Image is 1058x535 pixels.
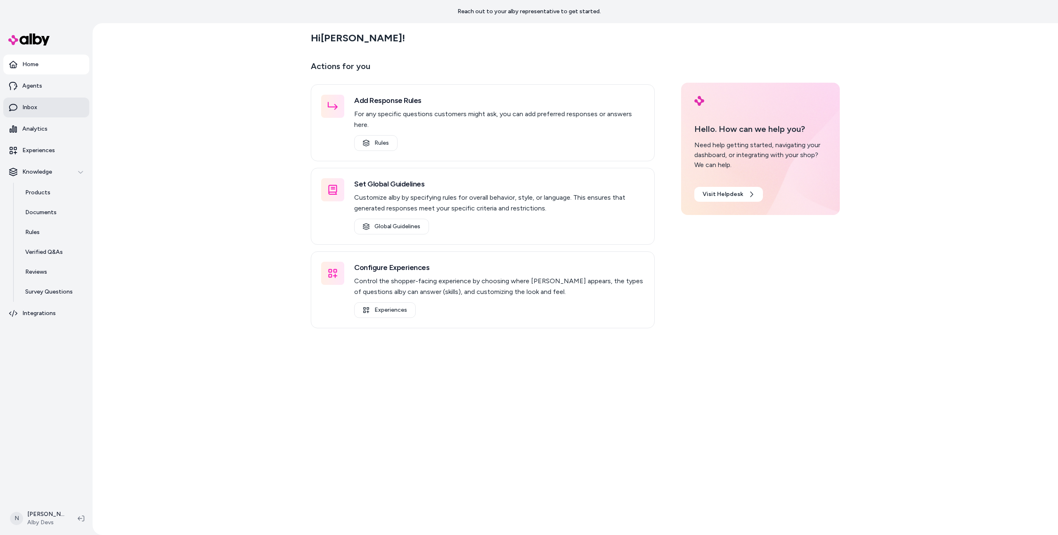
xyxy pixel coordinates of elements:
a: Integrations [3,303,89,323]
a: Verified Q&As [17,242,89,262]
h3: Configure Experiences [354,262,644,273]
p: Reviews [25,268,47,276]
a: Experiences [3,141,89,160]
p: Experiences [22,146,55,155]
p: [PERSON_NAME] [27,510,64,518]
p: Customize alby by specifying rules for overall behavior, style, or language. This ensures that ge... [354,192,644,214]
span: N [10,512,23,525]
div: Need help getting started, navigating your dashboard, or integrating with your shop? We can help. [694,140,827,170]
span: Alby Devs [27,518,64,527]
a: Analytics [3,119,89,139]
p: Reach out to your alby representative to get started. [458,7,601,16]
p: Agents [22,82,42,90]
p: Inbox [22,103,37,112]
a: Survey Questions [17,282,89,302]
p: Knowledge [22,168,52,176]
h3: Add Response Rules [354,95,644,106]
a: Agents [3,76,89,96]
p: Analytics [22,125,48,133]
a: Reviews [17,262,89,282]
p: Survey Questions [25,288,73,296]
a: Rules [17,222,89,242]
h3: Set Global Guidelines [354,178,644,190]
p: Actions for you [311,60,655,79]
a: Rules [354,135,398,151]
p: Verified Q&As [25,248,63,256]
p: Documents [25,208,57,217]
button: N[PERSON_NAME]Alby Devs [5,505,71,532]
a: Home [3,55,89,74]
p: Hello. How can we help you? [694,123,827,135]
a: Experiences [354,302,416,318]
a: Documents [17,203,89,222]
p: Home [22,60,38,69]
p: Rules [25,228,40,236]
button: Knowledge [3,162,89,182]
a: Products [17,183,89,203]
p: Integrations [22,309,56,318]
a: Visit Helpdesk [694,187,763,202]
p: Control the shopper-facing experience by choosing where [PERSON_NAME] appears, the types of quest... [354,276,644,297]
img: alby Logo [694,96,704,106]
img: alby Logo [8,33,50,45]
p: For any specific questions customers might ask, you can add preferred responses or answers here. [354,109,644,130]
h2: Hi [PERSON_NAME] ! [311,32,405,44]
p: Products [25,189,50,197]
a: Global Guidelines [354,219,429,234]
a: Inbox [3,98,89,117]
